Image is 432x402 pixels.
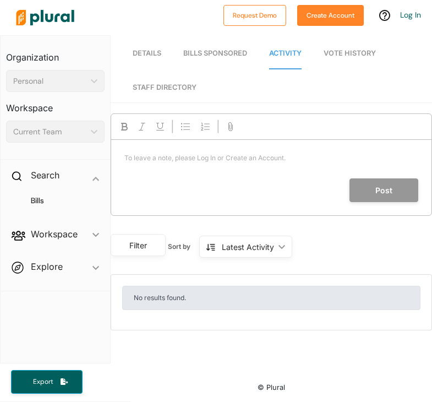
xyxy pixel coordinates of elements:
[31,169,59,181] h2: Search
[349,178,418,202] button: Post
[297,5,364,26] button: Create Account
[324,49,376,57] span: Vote History
[258,383,285,392] small: © Plural
[183,49,247,57] span: Bills Sponsored
[6,92,105,116] h3: Workspace
[400,10,421,20] a: Log In
[324,38,376,69] a: Vote History
[133,38,161,69] a: Details
[25,377,61,387] span: Export
[133,72,196,102] a: Staff Directory
[269,38,302,69] a: Activity
[269,49,302,57] span: Activity
[183,38,247,69] a: Bills Sponsored
[297,9,364,20] a: Create Account
[222,241,274,253] div: Latest Activity
[17,195,99,206] a: Bills
[122,286,420,310] div: No results found.
[223,9,286,20] a: Request Demo
[13,126,86,138] div: Current Team
[223,5,286,26] button: Request Demo
[168,242,199,252] span: Sort by
[6,41,105,66] h3: Organization
[11,370,83,394] button: Export
[133,49,161,57] span: Details
[13,75,86,87] div: Personal
[118,240,158,251] div: Filter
